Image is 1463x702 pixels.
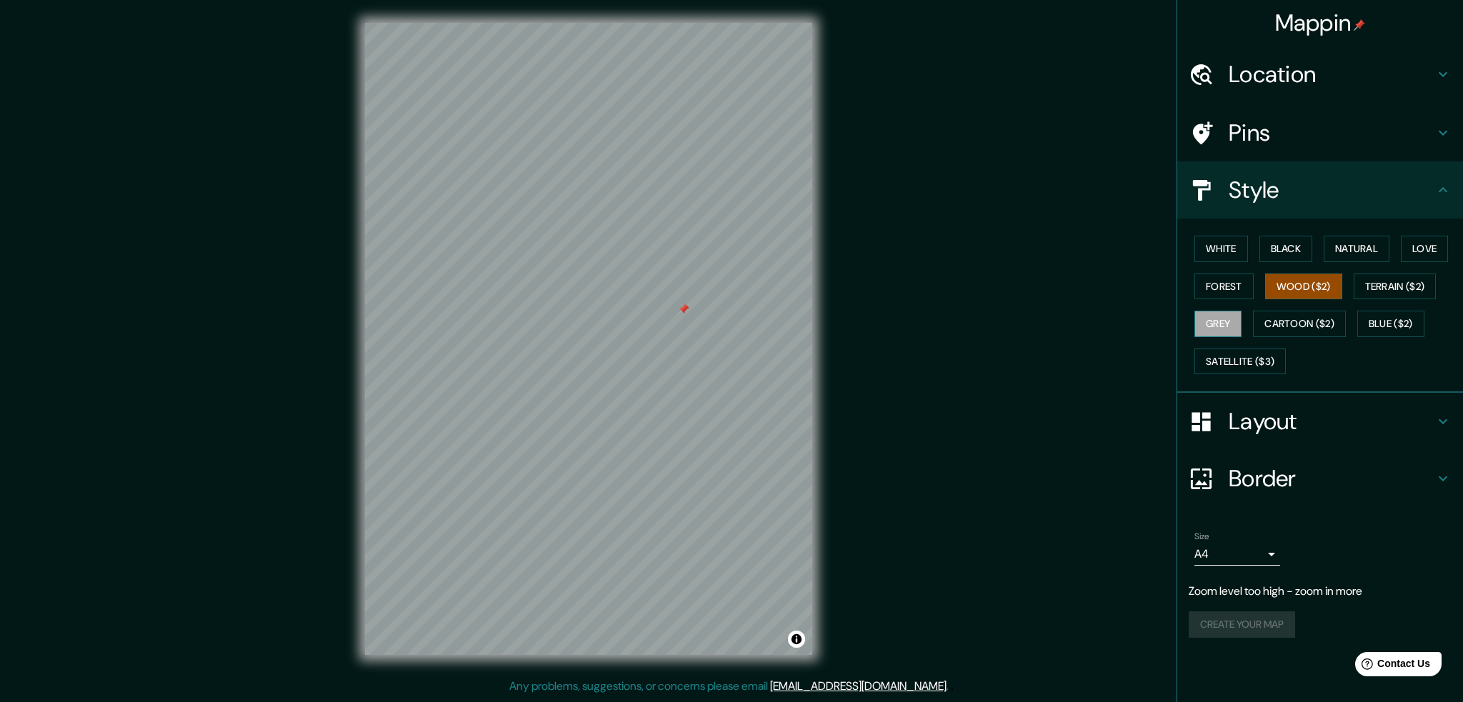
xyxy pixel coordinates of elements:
div: Location [1177,46,1463,103]
div: Style [1177,161,1463,219]
div: Border [1177,450,1463,507]
button: Natural [1324,236,1389,262]
h4: Mappin [1275,9,1366,37]
h4: Layout [1229,407,1434,436]
p: Zoom level too high - zoom in more [1189,583,1452,600]
button: Satellite ($3) [1194,349,1286,375]
h4: Border [1229,464,1434,493]
div: Layout [1177,393,1463,450]
h4: Pins [1229,119,1434,147]
button: White [1194,236,1248,262]
button: Forest [1194,274,1254,300]
button: Cartoon ($2) [1253,311,1346,337]
img: pin-icon.png [1354,19,1365,31]
h4: Location [1229,60,1434,89]
button: Terrain ($2) [1354,274,1437,300]
div: . [951,678,954,695]
label: Size [1194,531,1209,543]
iframe: Help widget launcher [1336,646,1447,686]
canvas: Map [365,23,812,655]
button: Love [1401,236,1448,262]
div: Pins [1177,104,1463,161]
p: Any problems, suggestions, or concerns please email . [509,678,949,695]
button: Black [1259,236,1313,262]
a: [EMAIL_ADDRESS][DOMAIN_NAME] [770,678,947,693]
button: Blue ($2) [1357,311,1424,337]
div: . [949,678,951,695]
button: Wood ($2) [1265,274,1342,300]
h4: Style [1229,176,1434,204]
div: A4 [1194,543,1280,566]
button: Grey [1194,311,1242,337]
button: Toggle attribution [788,631,805,648]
